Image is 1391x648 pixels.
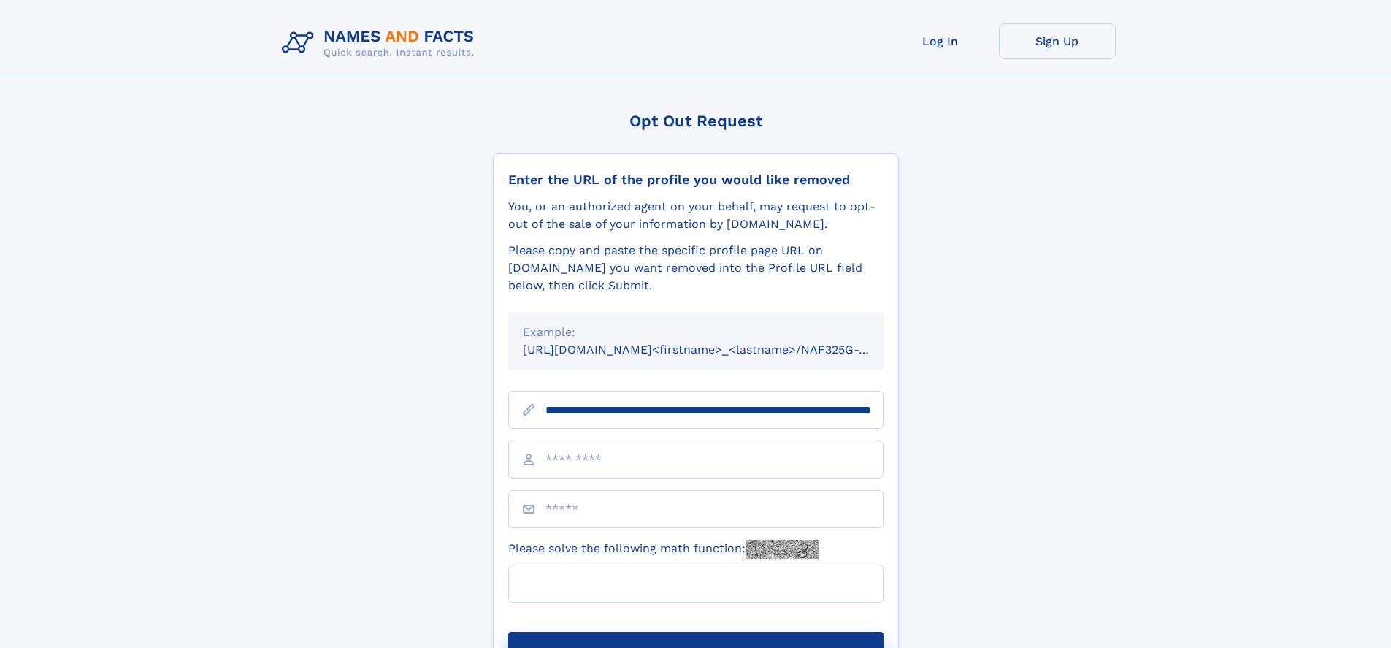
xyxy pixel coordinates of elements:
[882,23,999,59] a: Log In
[493,112,899,130] div: Opt Out Request
[276,23,486,63] img: Logo Names and Facts
[508,172,884,188] div: Enter the URL of the profile you would like removed
[523,343,911,357] small: [URL][DOMAIN_NAME]<firstname>_<lastname>/NAF325G-xxxxxxxx
[999,23,1116,59] a: Sign Up
[523,324,869,341] div: Example:
[508,540,819,559] label: Please solve the following math function:
[508,242,884,294] div: Please copy and paste the specific profile page URL on [DOMAIN_NAME] you want removed into the Pr...
[508,198,884,233] div: You, or an authorized agent on your behalf, may request to opt-out of the sale of your informatio...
